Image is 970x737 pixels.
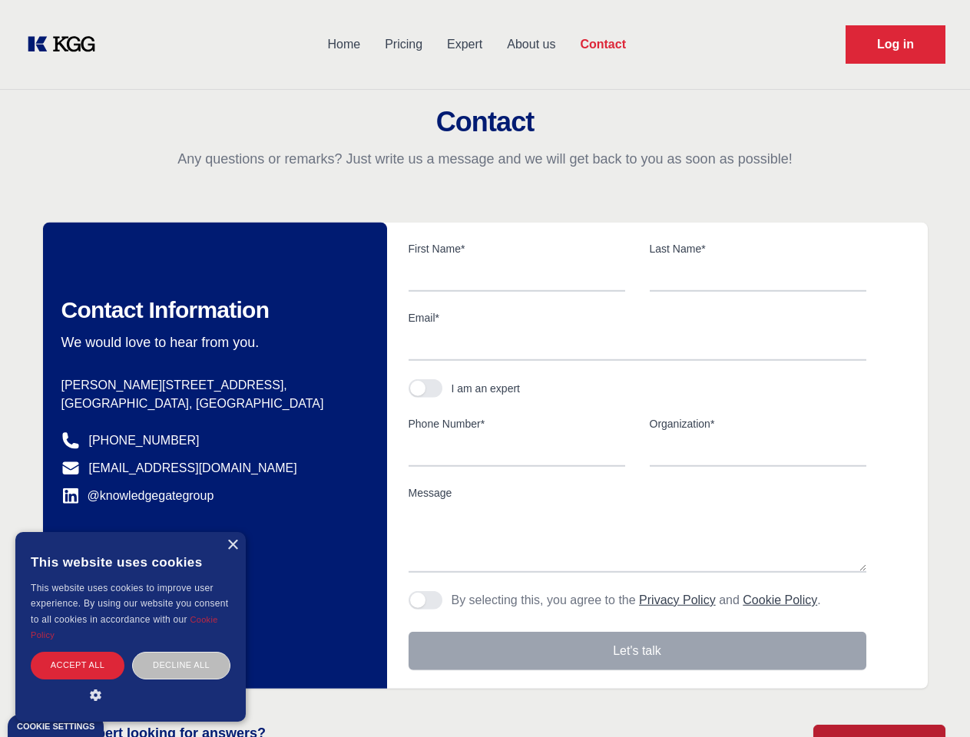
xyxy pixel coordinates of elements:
[31,544,230,580] div: This website uses cookies
[452,591,821,610] p: By selecting this, you agree to the and .
[17,722,94,731] div: Cookie settings
[89,431,200,450] a: [PHONE_NUMBER]
[31,583,228,625] span: This website uses cookies to improve user experience. By using our website you consent to all coo...
[650,416,866,431] label: Organization*
[61,376,363,395] p: [PERSON_NAME][STREET_ADDRESS],
[409,632,866,670] button: Let's talk
[639,593,716,606] a: Privacy Policy
[89,459,297,478] a: [EMAIL_ADDRESS][DOMAIN_NAME]
[372,25,435,64] a: Pricing
[61,296,363,324] h2: Contact Information
[409,485,866,501] label: Message
[409,241,625,256] label: First Name*
[743,593,817,606] a: Cookie Policy
[227,540,238,551] div: Close
[893,663,970,737] iframe: Chat Widget
[409,310,866,326] label: Email*
[25,32,108,57] a: KOL Knowledge Platform: Talk to Key External Experts (KEE)
[18,107,952,137] h2: Contact
[568,25,638,64] a: Contact
[650,241,866,256] label: Last Name*
[315,25,372,64] a: Home
[18,150,952,168] p: Any questions or remarks? Just write us a message and we will get back to you as soon as possible!
[435,25,495,64] a: Expert
[409,416,625,431] label: Phone Number*
[452,381,521,396] div: I am an expert
[61,395,363,413] p: [GEOGRAPHIC_DATA], [GEOGRAPHIC_DATA]
[132,652,230,679] div: Decline all
[495,25,568,64] a: About us
[61,487,214,505] a: @knowledgegategroup
[846,25,945,64] a: Request Demo
[61,333,363,352] p: We would love to hear from you.
[31,652,124,679] div: Accept all
[31,615,218,640] a: Cookie Policy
